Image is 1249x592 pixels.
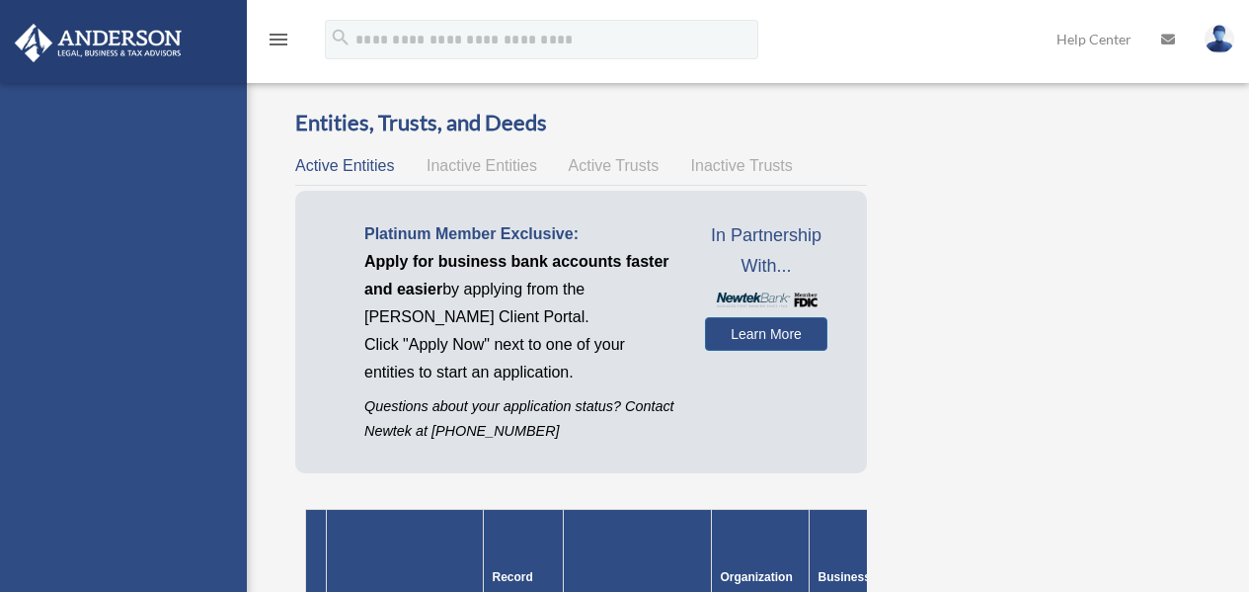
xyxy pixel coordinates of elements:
[569,157,660,174] span: Active Trusts
[705,220,826,283] span: In Partnership With...
[267,28,290,51] i: menu
[267,35,290,51] a: menu
[295,108,867,138] h3: Entities, Trusts, and Deeds
[1205,25,1234,53] img: User Pic
[715,293,817,307] img: NewtekBankLogoSM.png
[364,394,675,444] p: Questions about your application status? Contact Newtek at [PHONE_NUMBER]
[364,331,675,386] p: Click "Apply Now" next to one of your entities to start an application.
[364,253,669,297] span: Apply for business bank accounts faster and easier
[705,317,826,351] a: Learn More
[364,220,675,248] p: Platinum Member Exclusive:
[427,157,537,174] span: Inactive Entities
[9,24,188,62] img: Anderson Advisors Platinum Portal
[364,248,675,331] p: by applying from the [PERSON_NAME] Client Portal.
[295,157,394,174] span: Active Entities
[691,157,793,174] span: Inactive Trusts
[330,27,351,48] i: search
